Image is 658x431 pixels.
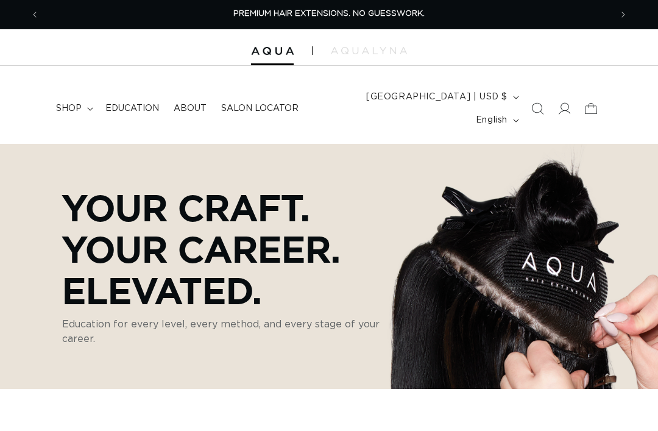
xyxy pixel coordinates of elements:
[62,187,409,311] p: Your Craft. Your Career. Elevated.
[524,95,551,122] summary: Search
[49,96,98,121] summary: shop
[469,109,524,132] button: English
[366,91,508,104] span: [GEOGRAPHIC_DATA] | USD $
[214,96,306,121] a: Salon Locator
[56,103,82,114] span: shop
[610,3,637,26] button: Next announcement
[331,47,407,54] img: aqualyna.com
[221,103,299,114] span: Salon Locator
[251,47,294,55] img: Aqua Hair Extensions
[98,96,166,121] a: Education
[476,114,508,127] span: English
[233,10,425,18] span: PREMIUM HAIR EXTENSIONS. NO GUESSWORK.
[359,85,524,109] button: [GEOGRAPHIC_DATA] | USD $
[21,3,48,26] button: Previous announcement
[174,103,207,114] span: About
[166,96,214,121] a: About
[62,317,409,346] p: Education for every level, every method, and every stage of your career.
[105,103,159,114] span: Education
